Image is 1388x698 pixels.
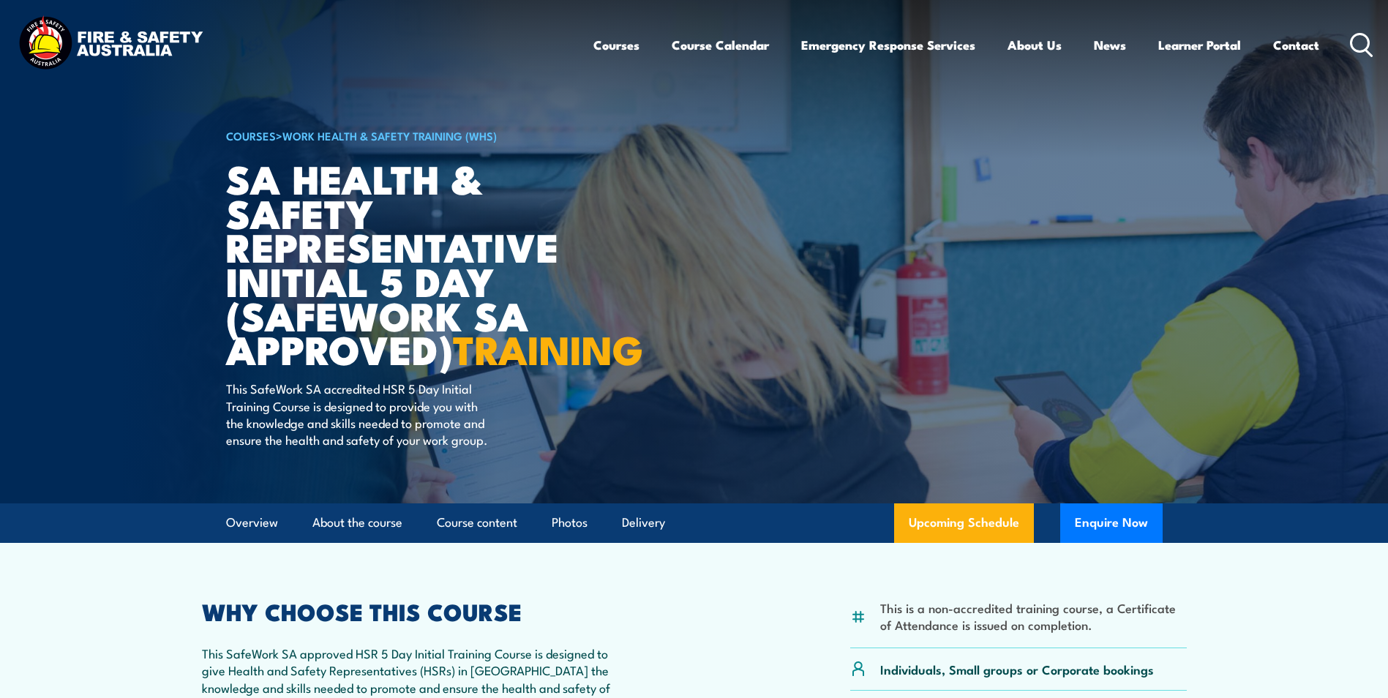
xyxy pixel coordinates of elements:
[801,26,975,64] a: Emergency Response Services
[552,503,588,542] a: Photos
[437,503,517,542] a: Course content
[880,661,1154,678] p: Individuals, Small groups or Corporate bookings
[593,26,639,64] a: Courses
[202,601,629,621] h2: WHY CHOOSE THIS COURSE
[622,503,665,542] a: Delivery
[1094,26,1126,64] a: News
[880,599,1187,634] li: This is a non-accredited training course, a Certificate of Attendance is issued on completion.
[453,318,643,378] strong: TRAINING
[226,503,278,542] a: Overview
[312,503,402,542] a: About the course
[1008,26,1062,64] a: About Us
[894,503,1034,543] a: Upcoming Schedule
[1158,26,1241,64] a: Learner Portal
[226,161,588,366] h1: SA Health & Safety Representative Initial 5 Day (SafeWork SA Approved)
[282,127,497,143] a: Work Health & Safety Training (WHS)
[226,127,588,144] h6: >
[1060,503,1163,543] button: Enquire Now
[1273,26,1319,64] a: Contact
[226,127,276,143] a: COURSES
[672,26,769,64] a: Course Calendar
[226,380,493,449] p: This SafeWork SA accredited HSR 5 Day Initial Training Course is designed to provide you with the...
